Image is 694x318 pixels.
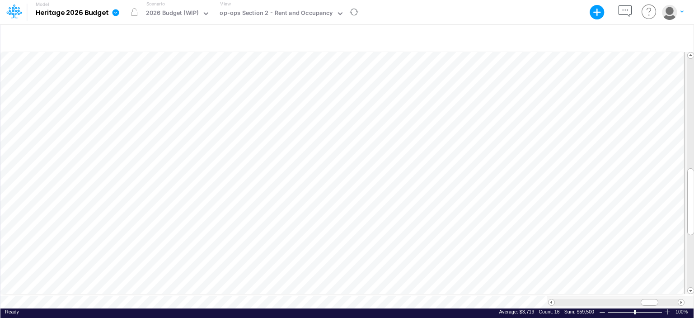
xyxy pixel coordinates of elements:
[146,9,199,19] div: 2026 Budget (WIP)
[675,309,689,315] div: Zoom level
[220,9,333,19] div: op-ops Section 2 - Rent and Occupancy
[146,0,165,7] label: Scenario
[220,0,230,7] label: View
[634,310,636,314] div: Zoom
[664,309,671,315] div: Zoom In
[599,309,606,316] div: Zoom Out
[36,9,108,17] b: Heritage 2026 Budget
[499,309,534,315] div: Average of selected cells
[539,309,559,315] div: Number of selected cells that contain data
[5,309,19,314] span: Ready
[564,309,594,314] span: Sum: $59,500
[564,309,594,315] div: Sum of selected cells
[607,309,664,315] div: Zoom
[5,309,19,315] div: In Ready mode
[539,309,559,314] span: Count: 16
[36,2,49,7] label: Model
[675,309,689,315] span: 100%
[499,309,534,314] span: Average: $3,719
